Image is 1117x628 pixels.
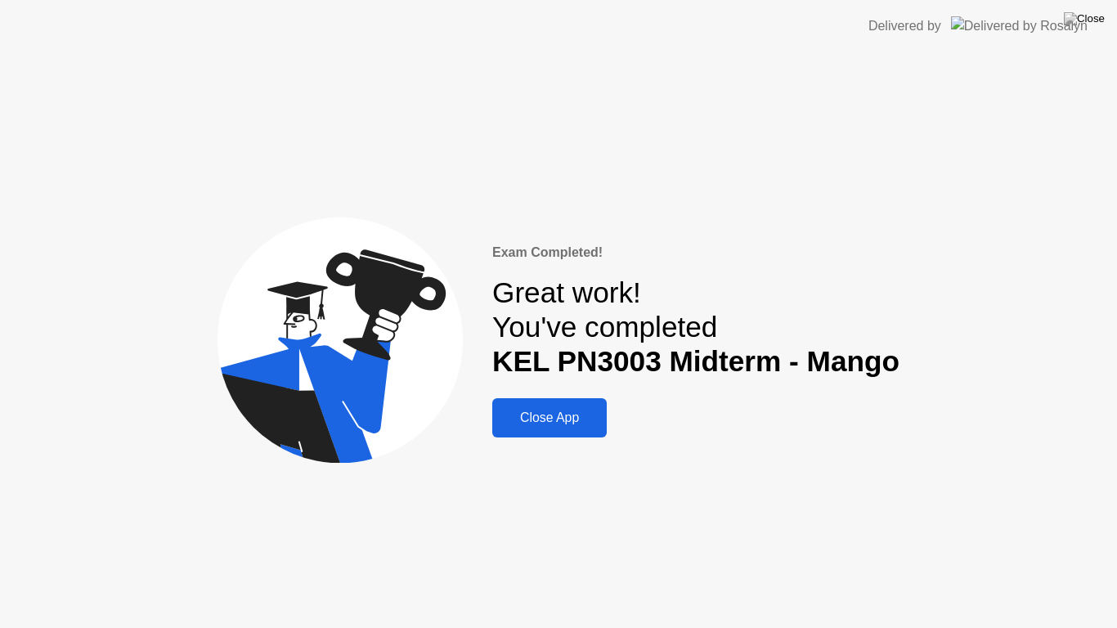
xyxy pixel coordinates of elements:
img: Delivered by Rosalyn [951,16,1088,35]
div: Close App [497,410,602,425]
div: Delivered by [868,16,941,36]
b: KEL PN3003 Midterm - Mango [492,345,899,377]
button: Close App [492,398,607,437]
img: Close [1064,12,1105,25]
div: Exam Completed! [492,243,899,262]
div: Great work! You've completed [492,276,899,379]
